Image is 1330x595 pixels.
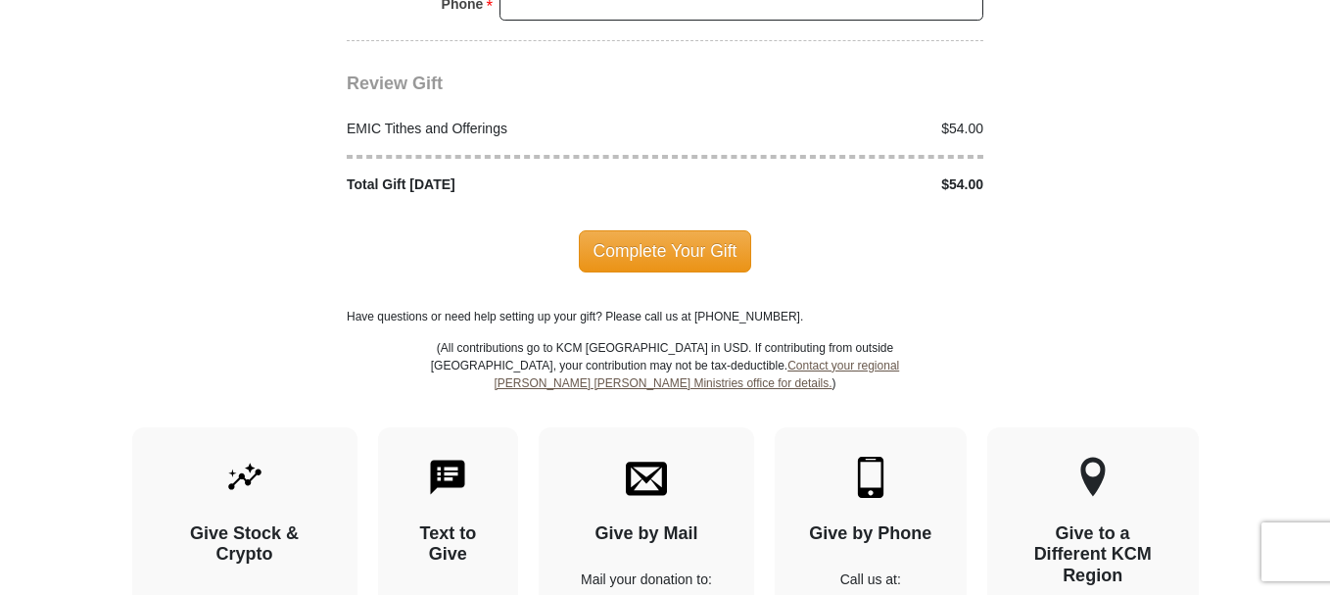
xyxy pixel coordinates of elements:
img: mobile.svg [850,457,891,498]
h4: Give Stock & Crypto [166,523,323,566]
img: text-to-give.svg [427,457,468,498]
span: Complete Your Gift [579,230,752,272]
p: Call us at: [809,570,932,590]
p: (All contributions go to KCM [GEOGRAPHIC_DATA] in USD. If contributing from outside [GEOGRAPHIC_D... [430,339,900,427]
a: Contact your regional [PERSON_NAME] [PERSON_NAME] Ministries office for details. [494,359,899,390]
div: EMIC Tithes and Offerings [337,119,666,139]
h4: Give by Mail [573,523,720,545]
h4: Text to Give [412,523,485,566]
span: Review Gift [347,74,443,93]
div: $54.00 [665,174,994,195]
img: other-region [1079,457,1107,498]
div: $54.00 [665,119,994,139]
p: Mail your donation to: [573,570,720,590]
p: Have questions or need help setting up your gift? Please call us at [PHONE_NUMBER]. [347,308,983,325]
h4: Give by Phone [809,523,932,545]
h4: Give to a Different KCM Region [1021,523,1164,587]
img: give-by-stock.svg [224,457,265,498]
img: envelope.svg [626,457,667,498]
div: Total Gift [DATE] [337,174,666,195]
